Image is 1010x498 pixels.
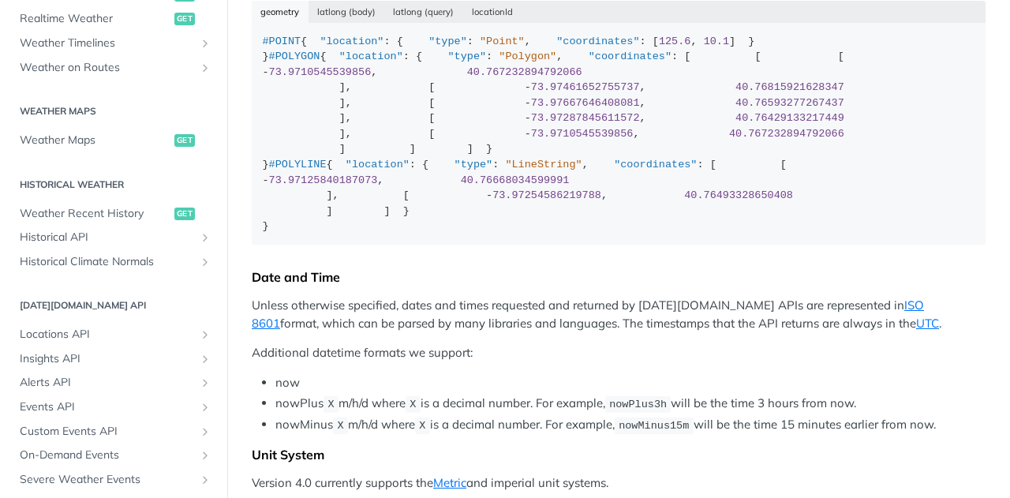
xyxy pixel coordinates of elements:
[531,97,640,109] span: 73.97667646408081
[174,13,195,25] span: get
[20,472,195,488] span: Severe Weather Events
[433,475,466,490] a: Metric
[199,376,211,389] button: Show subpages for Alerts API
[384,1,463,23] button: latlong (query)
[499,51,556,62] span: "Polygon"
[735,112,844,124] span: 40.76429133217449
[20,351,195,367] span: Insights API
[735,97,844,109] span: 40.76593277267437
[480,36,525,47] span: "Point"
[263,36,301,47] span: #POINT
[199,231,211,244] button: Show subpages for Historical API
[275,374,986,392] li: now
[12,202,215,226] a: Weather Recent Historyget
[20,11,170,27] span: Realtime Weather
[199,449,211,462] button: Show subpages for On-Demand Events
[346,159,410,170] span: "location"
[12,444,215,467] a: On-Demand EventsShow subpages for On-Demand Events
[12,7,215,31] a: Realtime Weatherget
[269,174,378,186] span: 73.97125840187073
[252,447,986,462] div: Unit System
[275,416,986,434] li: nowMinus m/h/d where is a decimal number. For example, will be the time 15 minutes earlier from now.
[199,256,211,268] button: Show subpages for Historical Climate Normals
[20,254,195,270] span: Historical Climate Normals
[525,81,531,93] span: -
[199,401,211,414] button: Show subpages for Events API
[199,474,211,486] button: Show subpages for Severe Weather Events
[619,420,689,432] span: nowMinus15m
[12,56,215,80] a: Weather on RoutesShow subpages for Weather on Routes
[525,97,531,109] span: -
[659,36,691,47] span: 125.6
[12,420,215,444] a: Custom Events APIShow subpages for Custom Events API
[269,66,372,78] span: 73.9710545539856
[275,395,986,413] li: nowPlus m/h/d where is a decimal number. For example, will be the time 3 hours from now.
[916,316,939,331] a: UTC
[525,128,531,140] span: -
[12,226,215,249] a: Historical APIShow subpages for Historical API
[269,159,327,170] span: #POLYLINE
[252,474,986,492] p: Version 4.0 currently supports the and imperial unit systems.
[20,399,195,415] span: Events API
[684,189,793,201] span: 40.76493328650408
[20,230,195,245] span: Historical API
[12,104,215,118] h2: Weather Maps
[12,371,215,395] a: Alerts APIShow subpages for Alerts API
[252,297,986,332] p: Unless otherwise specified, dates and times requested and returned by [DATE][DOMAIN_NAME] APIs ar...
[410,399,416,410] span: X
[339,51,403,62] span: "location"
[463,1,522,23] button: locationId
[467,66,582,78] span: 40.767232894792066
[252,344,986,362] p: Additional datetime formats we support:
[199,353,211,365] button: Show subpages for Insights API
[20,133,170,148] span: Weather Maps
[492,189,601,201] span: 73.97254586219788
[263,174,269,186] span: -
[589,51,671,62] span: "coordinates"
[12,298,215,313] h2: [DATE][DOMAIN_NAME] API
[199,37,211,50] button: Show subpages for Weather Timelines
[20,375,195,391] span: Alerts API
[263,66,269,78] span: -
[20,206,170,222] span: Weather Recent History
[199,328,211,341] button: Show subpages for Locations API
[531,81,640,93] span: 73.97461652755737
[12,323,215,346] a: Locations APIShow subpages for Locations API
[269,51,320,62] span: #POLYGON
[174,134,195,147] span: get
[454,159,493,170] span: "type"
[12,129,215,152] a: Weather Mapsget
[199,425,211,438] button: Show subpages for Custom Events API
[486,189,492,201] span: -
[556,36,639,47] span: "coordinates"
[320,36,383,47] span: "location"
[735,81,844,93] span: 40.76815921628347
[505,159,582,170] span: "LineString"
[704,36,729,47] span: 10.1
[12,32,215,55] a: Weather TimelinesShow subpages for Weather Timelines
[428,36,467,47] span: "type"
[609,399,667,410] span: nowPlus3h
[20,327,195,343] span: Locations API
[263,34,975,234] div: { : { : , : [ , ] } } { : { : , : [ [ [ , ], [ , ], [ , ], [ , ], [ , ] ] ] } } { : { : , : [ [ ,...
[20,424,195,440] span: Custom Events API
[174,208,195,220] span: get
[729,128,844,140] span: 40.767232894792066
[199,62,211,74] button: Show subpages for Weather on Routes
[20,60,195,76] span: Weather on Routes
[461,174,570,186] span: 40.76668034599991
[12,250,215,274] a: Historical Climate NormalsShow subpages for Historical Climate Normals
[20,447,195,463] span: On-Demand Events
[614,159,697,170] span: "coordinates"
[447,51,486,62] span: "type"
[419,420,425,432] span: X
[327,399,334,410] span: X
[252,298,924,331] a: ISO 8601
[20,36,195,51] span: Weather Timelines
[12,178,215,192] h2: Historical Weather
[309,1,385,23] button: latlong (body)
[525,112,531,124] span: -
[12,468,215,492] a: Severe Weather EventsShow subpages for Severe Weather Events
[531,112,640,124] span: 73.97287845611572
[12,347,215,371] a: Insights APIShow subpages for Insights API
